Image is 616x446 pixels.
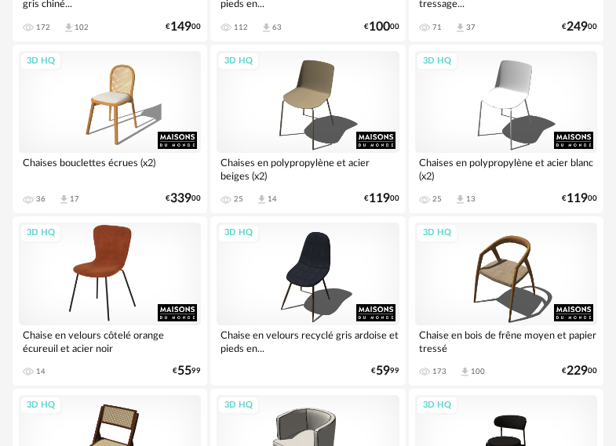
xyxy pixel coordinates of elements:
[170,22,191,32] span: 149
[75,23,89,32] div: 102
[166,194,201,204] div: € 00
[217,153,399,184] div: Chaises en polypropylène et acier beiges (x2)
[376,366,390,376] span: 59
[416,52,458,71] div: 3D HQ
[416,396,458,415] div: 3D HQ
[364,194,399,204] div: € 00
[471,367,485,376] div: 100
[364,22,399,32] div: € 00
[432,367,447,376] div: 173
[19,325,201,357] div: Chaise en velours côtelé orange écureuil et acier noir
[166,22,201,32] div: € 00
[567,194,588,204] span: 119
[369,22,390,32] span: 100
[415,153,597,184] div: Chaises en polypropylène et acier blanc (x2)
[454,22,466,34] span: Download icon
[234,23,248,32] div: 112
[210,45,405,214] a: 3D HQ Chaises en polypropylène et acier beiges (x2) 25 Download icon 14 €11900
[217,52,260,71] div: 3D HQ
[369,194,390,204] span: 119
[416,223,458,243] div: 3D HQ
[415,325,597,357] div: Chaise en bois de frêne moyen et papier tressé
[20,396,62,415] div: 3D HQ
[19,153,201,184] div: Chaises bouclettes écrues (x2)
[217,396,260,415] div: 3D HQ
[567,366,588,376] span: 229
[567,22,588,32] span: 249
[256,194,268,205] span: Download icon
[432,194,442,204] div: 25
[261,22,272,34] span: Download icon
[217,223,260,243] div: 3D HQ
[177,366,191,376] span: 55
[63,22,75,34] span: Download icon
[466,194,476,204] div: 13
[409,45,603,214] a: 3D HQ Chaises en polypropylène et acier blanc (x2) 25 Download icon 13 €11900
[20,223,62,243] div: 3D HQ
[272,23,282,32] div: 63
[13,216,207,386] a: 3D HQ Chaise en velours côtelé orange écureuil et acier noir 14 €5599
[466,23,476,32] div: 37
[562,22,597,32] div: € 00
[36,23,50,32] div: 172
[409,216,603,386] a: 3D HQ Chaise en bois de frêne moyen et papier tressé 173 Download icon 100 €22900
[562,366,597,376] div: € 00
[13,45,207,214] a: 3D HQ Chaises bouclettes écrues (x2) 36 Download icon 17 €33900
[36,194,46,204] div: 36
[70,194,79,204] div: 17
[234,194,243,204] div: 25
[217,325,399,357] div: Chaise en velours recyclé gris ardoise et pieds en...
[268,194,277,204] div: 14
[454,194,466,205] span: Download icon
[432,23,442,32] div: 71
[58,194,70,205] span: Download icon
[562,194,597,204] div: € 00
[173,366,201,376] div: € 99
[36,367,46,376] div: 14
[371,366,399,376] div: € 99
[170,194,191,204] span: 339
[20,52,62,71] div: 3D HQ
[459,366,471,378] span: Download icon
[210,216,405,386] a: 3D HQ Chaise en velours recyclé gris ardoise et pieds en... €5999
